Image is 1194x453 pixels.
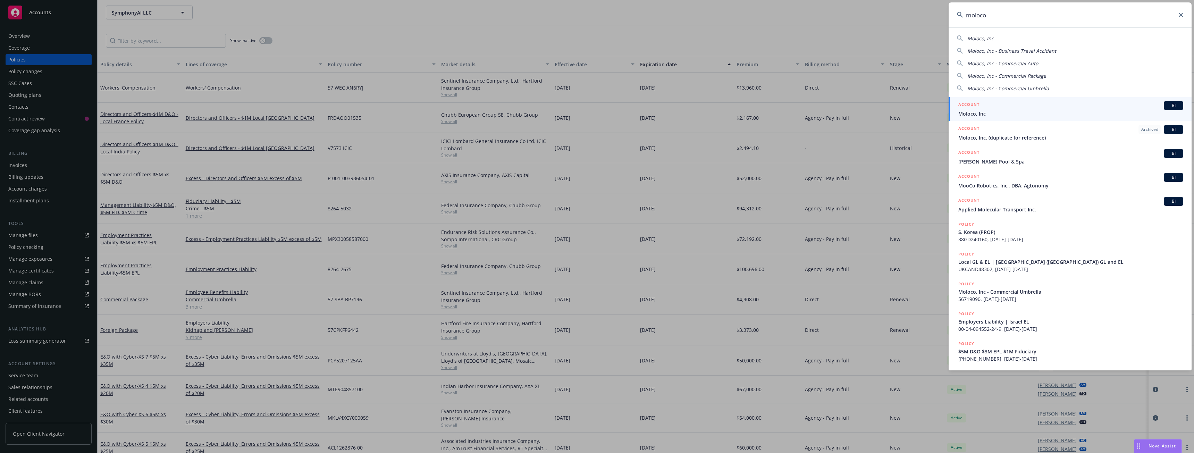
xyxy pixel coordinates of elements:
[1167,102,1180,109] span: BI
[949,247,1192,277] a: POLICYLocal GL & EL | [GEOGRAPHIC_DATA] ([GEOGRAPHIC_DATA]) GL and ELUKCAND48302, [DATE]-[DATE]
[958,310,974,317] h5: POLICY
[967,48,1056,54] span: Moloco, Inc - Business Travel Accident
[1167,198,1180,204] span: BI
[949,217,1192,247] a: POLICYS. Korea (PROP)38GD240160, [DATE]-[DATE]
[958,258,1183,266] span: Local GL & EL | [GEOGRAPHIC_DATA] ([GEOGRAPHIC_DATA]) GL and EL
[958,182,1183,189] span: MooCo Robotics, Inc., DBA: Agtonomy
[958,288,1183,295] span: Moloco, Inc - Commercial Umbrella
[958,266,1183,273] span: UKCAND48302, [DATE]-[DATE]
[1134,439,1143,453] div: Drag to move
[967,35,994,42] span: Moloco, Inc
[958,340,974,347] h5: POLICY
[958,173,979,181] h5: ACCOUNT
[1167,174,1180,181] span: BI
[949,336,1192,366] a: POLICY$5M D&O $3M EPL $1M Fiduciary[PHONE_NUMBER], [DATE]-[DATE]
[949,97,1192,121] a: ACCOUNTBIMoloco, Inc
[949,2,1192,27] input: Search...
[949,121,1192,145] a: ACCOUNTArchivedBIMoloco, Inc. (duplicate for reference)
[958,228,1183,236] span: S. Korea (PROP)
[967,73,1046,79] span: Moloco, Inc - Commercial Package
[967,60,1038,67] span: Moloco, Inc - Commercial Auto
[949,169,1192,193] a: ACCOUNTBIMooCo Robotics, Inc., DBA: Agtonomy
[958,348,1183,355] span: $5M D&O $3M EPL $1M Fiduciary
[958,110,1183,117] span: Moloco, Inc
[958,236,1183,243] span: 38GD240160, [DATE]-[DATE]
[1167,126,1180,133] span: BI
[958,125,979,133] h5: ACCOUNT
[958,221,974,228] h5: POLICY
[958,158,1183,165] span: [PERSON_NAME] Pool & Spa
[958,325,1183,333] span: 00-04-094552-24-9, [DATE]-[DATE]
[958,280,974,287] h5: POLICY
[1149,443,1176,449] span: Nova Assist
[949,277,1192,307] a: POLICYMoloco, Inc - Commercial Umbrella56719090, [DATE]-[DATE]
[1141,126,1158,133] span: Archived
[949,145,1192,169] a: ACCOUNTBI[PERSON_NAME] Pool & Spa
[949,307,1192,336] a: POLICYEmployers Liability | Israel EL00-04-094552-24-9, [DATE]-[DATE]
[967,85,1049,92] span: Moloco, Inc - Commercial Umbrella
[958,318,1183,325] span: Employers Liability | Israel EL
[949,193,1192,217] a: ACCOUNTBIApplied Molecular Transport Inc.
[958,197,979,205] h5: ACCOUNT
[958,251,974,258] h5: POLICY
[958,101,979,109] h5: ACCOUNT
[958,134,1183,141] span: Moloco, Inc. (duplicate for reference)
[958,149,979,157] h5: ACCOUNT
[1167,150,1180,157] span: BI
[958,295,1183,303] span: 56719090, [DATE]-[DATE]
[958,206,1183,213] span: Applied Molecular Transport Inc.
[1134,439,1182,453] button: Nova Assist
[958,355,1183,362] span: [PHONE_NUMBER], [DATE]-[DATE]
